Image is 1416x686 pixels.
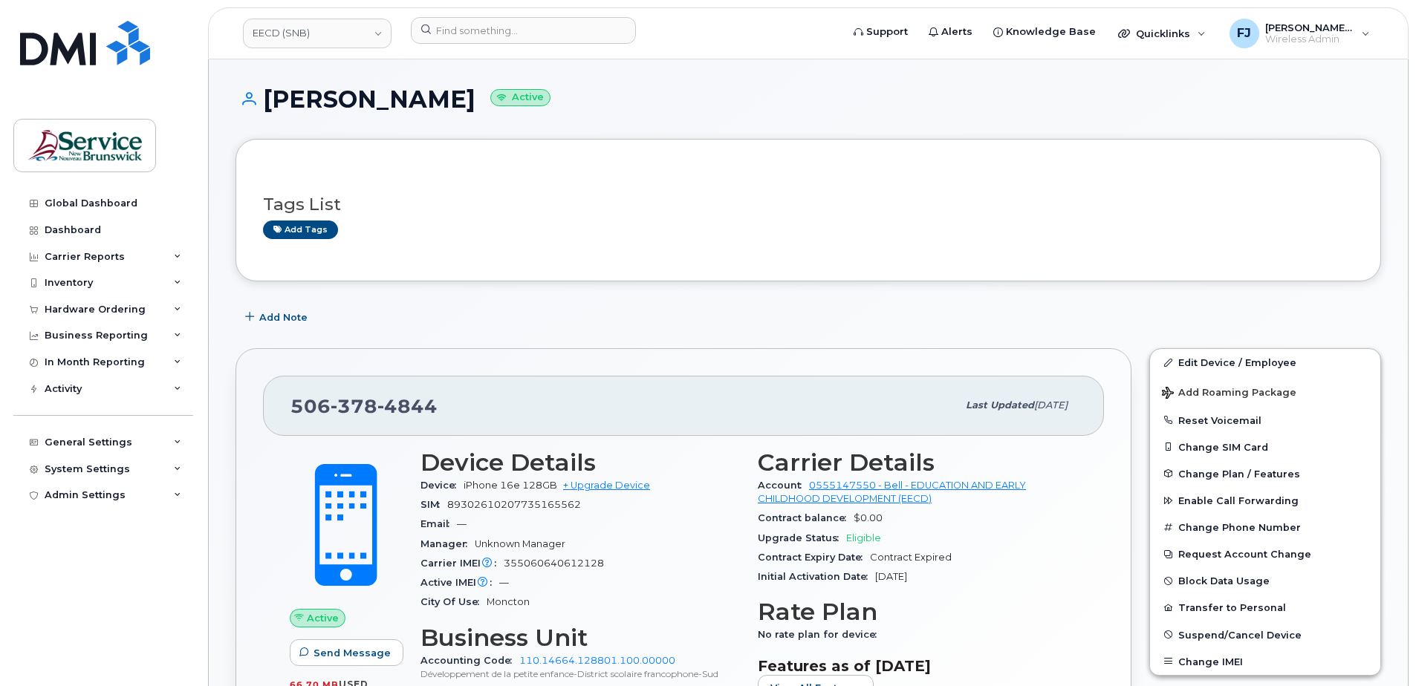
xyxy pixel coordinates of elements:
[420,655,519,666] span: Accounting Code
[875,571,907,582] span: [DATE]
[1150,407,1380,434] button: Reset Voicemail
[1150,514,1380,540] button: Change Phone Number
[1178,495,1299,506] span: Enable Call Forwarding
[420,624,740,651] h3: Business Unit
[846,532,881,543] span: Eligible
[563,480,650,491] a: + Upgrade Device
[966,399,1034,411] span: Last updated
[420,558,504,569] span: Carrier IMEI
[1150,648,1380,675] button: Change IMEI
[263,195,1354,214] h3: Tags List
[758,552,870,563] span: Contract Expiry Date
[447,499,581,510] span: 89302610207735165562
[519,655,675,666] a: 110.14664.128801.100.00000
[259,310,308,324] span: Add Note
[236,304,320,330] button: Add Note
[420,499,447,510] span: SIM
[758,532,846,543] span: Upgrade Status
[420,596,487,607] span: City Of Use
[420,538,475,549] span: Manager
[1034,399,1068,411] span: [DATE]
[1178,629,1302,640] span: Suspend/Cancel Device
[457,518,467,529] span: —
[420,449,740,476] h3: Device Details
[1150,434,1380,460] button: Change SIM Card
[331,395,377,417] span: 378
[1162,387,1296,401] span: Add Roaming Package
[758,480,1026,504] a: 0555147550 - Bell - EDUCATION AND EARLY CHILDHOOD DEVELOPMENT (EECD)
[307,611,339,625] span: Active
[464,480,557,491] span: iPhone 16e 128GB
[1150,594,1380,621] button: Transfer to Personal
[236,86,1381,112] h1: [PERSON_NAME]
[1150,567,1380,594] button: Block Data Usage
[290,395,438,417] span: 506
[1178,468,1300,479] span: Change Plan / Features
[758,629,884,640] span: No rate plan for device
[263,220,338,239] a: Add tags
[854,512,883,523] span: $0.00
[487,596,530,607] span: Moncton
[499,577,509,588] span: —
[420,480,464,491] span: Device
[1150,349,1380,376] a: Edit Device / Employee
[314,646,391,660] span: Send Message
[758,512,854,523] span: Contract balance
[758,449,1077,476] h3: Carrier Details
[758,657,1077,675] h3: Features as of [DATE]
[758,480,809,491] span: Account
[504,558,604,569] span: 355060640612128
[1150,460,1380,487] button: Change Plan / Features
[1150,376,1380,407] button: Add Roaming Package
[1150,487,1380,514] button: Enable Call Forwarding
[420,577,499,588] span: Active IMEI
[758,571,875,582] span: Initial Activation Date
[290,639,403,666] button: Send Message
[377,395,438,417] span: 4844
[1150,621,1380,648] button: Suspend/Cancel Device
[420,518,457,529] span: Email
[475,538,565,549] span: Unknown Manager
[420,667,740,680] p: Développement de la petite enfance-District scolaire francophone-Sud
[1150,540,1380,567] button: Request Account Change
[758,598,1077,625] h3: Rate Plan
[490,89,551,106] small: Active
[870,552,952,563] span: Contract Expired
